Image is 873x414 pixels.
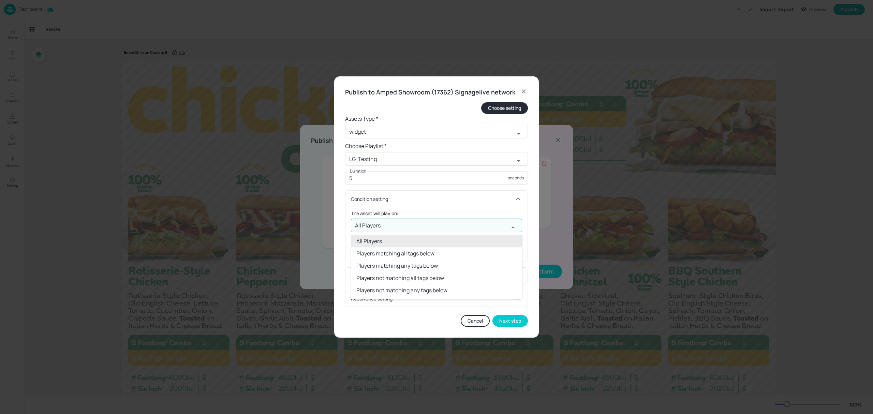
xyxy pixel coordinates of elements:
div: Recurrence setting [345,290,528,307]
button: Choose setting [481,102,528,114]
button: Close [506,221,520,234]
div: Condition setting [351,195,514,203]
h6: Choose Playlist * [345,141,528,151]
h6: The asset will play on: [351,210,522,217]
p: seconds [508,176,524,180]
li: Players matching all tags below [351,247,522,260]
div: Condition setting [345,191,528,207]
div: Validity setting [345,268,528,284]
li: Players not matching any tags below [351,284,522,296]
button: Cancel [461,315,490,327]
h6: Assets Type * [345,114,528,123]
button: Next step [492,315,528,327]
h6: Publish to Amped Showroom (17362) Signagelive network [345,87,515,97]
li: All Players [351,235,522,247]
li: Players matching any tags below [351,260,522,272]
li: Players not matching all tags below [351,272,522,284]
label: Duration [350,168,367,174]
button: Open [512,127,526,141]
button: Open [512,154,526,168]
